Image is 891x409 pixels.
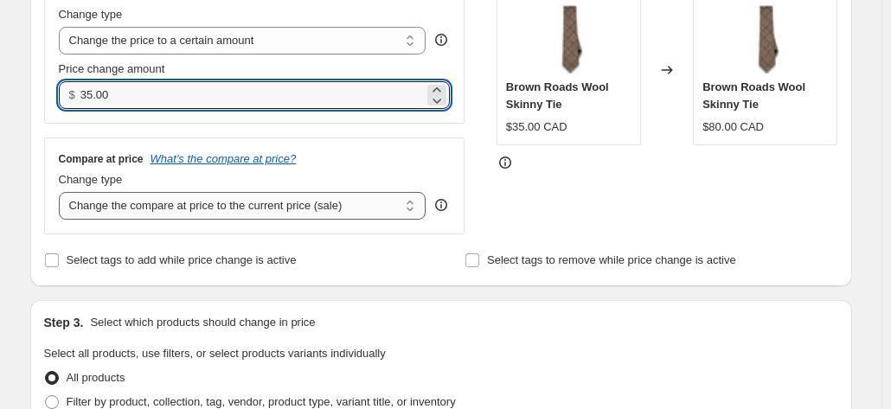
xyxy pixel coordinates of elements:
[59,8,123,21] span: Change type
[67,253,297,266] span: Select tags to add while price change is active
[506,120,567,133] span: $35.00 CAD
[433,196,450,214] div: help
[69,88,75,101] span: $
[534,4,603,73] img: brown_roads_wool_skinny_tie_80x.jpg
[487,253,736,266] span: Select tags to remove while price change is active
[44,347,386,360] span: Select all products, use filters, or select products variants individually
[67,371,125,384] span: All products
[731,4,800,73] img: brown_roads_wool_skinny_tie_80x.jpg
[702,120,764,133] span: $80.00 CAD
[44,314,84,331] h2: Step 3.
[80,81,424,109] input: 80.00
[59,62,165,75] span: Price change amount
[90,314,315,331] p: Select which products should change in price
[506,80,609,111] span: Brown Roads Wool Skinny Tie
[151,152,297,165] button: What's the compare at price?
[59,152,144,166] h3: Compare at price
[702,80,805,111] span: Brown Roads Wool Skinny Tie
[67,395,456,408] span: Filter by product, collection, tag, vendor, product type, variant title, or inventory
[59,173,123,186] span: Change type
[433,31,450,48] div: help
